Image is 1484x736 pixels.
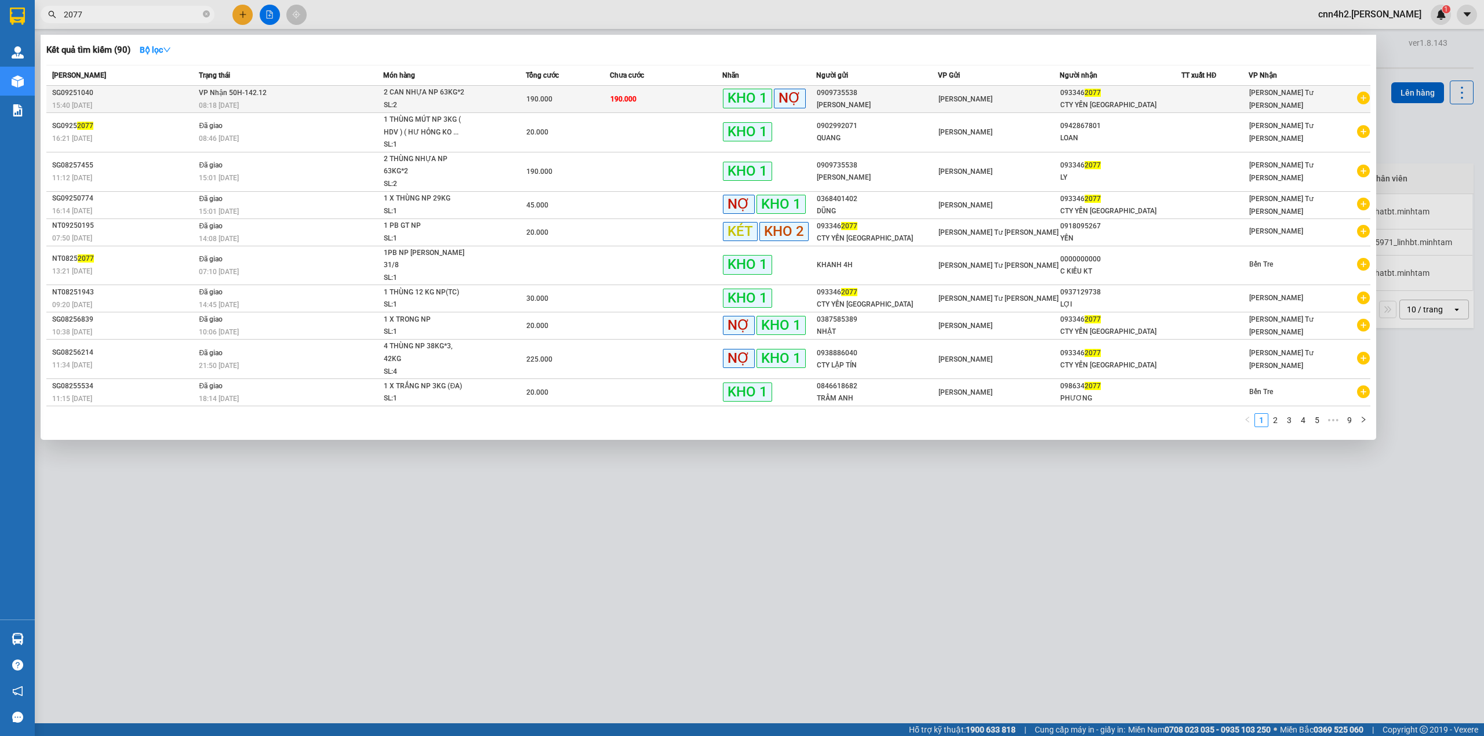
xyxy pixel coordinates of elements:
[817,380,937,392] div: 0846618682
[199,134,239,143] span: 08:46 [DATE]
[384,314,471,326] div: 1 X TRONG NP
[939,294,1059,303] span: [PERSON_NAME] Tư [PERSON_NAME]
[199,101,239,110] span: 08:18 [DATE]
[817,314,937,326] div: 0387585389
[1324,413,1343,427] span: •••
[774,89,806,108] span: NỢ
[52,361,92,369] span: 11:34 [DATE]
[46,44,130,56] h3: Kết quả tìm kiếm ( 90 )
[163,46,171,54] span: down
[52,120,195,132] div: SG0925
[1085,382,1101,390] span: 2077
[384,366,471,378] div: SL: 4
[52,328,92,336] span: 10:38 [DATE]
[384,139,471,151] div: SL: 1
[52,234,92,242] span: 07:50 [DATE]
[1060,314,1181,326] div: 093346
[939,167,992,176] span: [PERSON_NAME]
[384,247,471,272] div: 1PB NP [PERSON_NAME] 31/8
[526,322,548,330] span: 20.000
[1357,292,1370,304] span: plus-circle
[52,159,195,172] div: SG08257455
[817,87,937,99] div: 0909735538
[526,228,548,236] span: 20.000
[817,392,937,405] div: TRÂM ANH
[723,89,772,108] span: KHO 1
[1254,413,1268,427] li: 1
[1060,326,1181,338] div: CTY YẾN [GEOGRAPHIC_DATA]
[817,193,937,205] div: 0368401402
[1060,220,1181,232] div: 0918095267
[384,392,471,405] div: SL: 1
[1085,161,1101,169] span: 2077
[939,228,1059,236] span: [PERSON_NAME] Tư [PERSON_NAME]
[1060,359,1181,371] div: CTY YẾN [GEOGRAPHIC_DATA]
[384,114,471,139] div: 1 THÙNG MÚT NP 3KG ( HDV ) ( HƯ HỎNG KO ...
[130,41,180,59] button: Bộ lọcdown
[384,99,471,112] div: SL: 2
[526,71,559,79] span: Tổng cước
[1249,315,1314,336] span: [PERSON_NAME] Tư [PERSON_NAME]
[1357,125,1370,138] span: plus-circle
[1357,319,1370,331] span: plus-circle
[52,207,92,215] span: 16:14 [DATE]
[52,101,92,110] span: 15:40 [DATE]
[1357,198,1370,210] span: plus-circle
[199,395,239,403] span: 18:14 [DATE]
[841,288,857,296] span: 2077
[199,122,223,130] span: Đã giao
[1085,349,1101,357] span: 2077
[939,355,992,363] span: [PERSON_NAME]
[939,261,1059,269] span: [PERSON_NAME] Tư [PERSON_NAME]
[199,207,239,216] span: 15:01 [DATE]
[1060,205,1181,217] div: CTY YẾN [GEOGRAPHIC_DATA]
[52,301,92,309] span: 09:20 [DATE]
[52,347,195,359] div: SG08256214
[1060,380,1181,392] div: 098634
[817,220,937,232] div: 093346
[52,174,92,182] span: 11:12 [DATE]
[1060,265,1181,278] div: C KIỀU KT
[1060,298,1181,311] div: LỢI
[526,201,548,209] span: 45.000
[64,8,201,21] input: Tìm tên, số ĐT hoặc mã đơn
[723,382,772,402] span: KHO 1
[199,268,239,276] span: 07:10 [DATE]
[817,132,937,144] div: QUANG
[1310,413,1324,427] li: 5
[52,314,195,326] div: SG08256839
[52,87,195,99] div: SG09251040
[1241,413,1254,427] li: Previous Page
[52,134,92,143] span: 16:21 [DATE]
[12,104,24,116] img: solution-icon
[52,267,92,275] span: 13:21 [DATE]
[1085,195,1101,203] span: 2077
[199,301,239,309] span: 14:45 [DATE]
[1357,258,1370,271] span: plus-circle
[199,222,223,230] span: Đã giao
[199,315,223,323] span: Đã giao
[384,153,471,178] div: 2 THÙNG NHỰA NP 63KG*2
[1249,349,1314,370] span: [PERSON_NAME] Tư [PERSON_NAME]
[199,235,239,243] span: 14:08 [DATE]
[12,686,23,697] span: notification
[1282,413,1296,427] li: 3
[384,298,471,311] div: SL: 1
[723,316,755,335] span: NỢ
[939,201,992,209] span: [PERSON_NAME]
[52,192,195,205] div: SG09250774
[1249,161,1314,182] span: [PERSON_NAME] Tư [PERSON_NAME]
[1060,286,1181,298] div: 0937129738
[1324,413,1343,427] li: Next 5 Pages
[12,633,24,645] img: warehouse-icon
[1085,89,1101,97] span: 2077
[384,205,471,218] div: SL: 1
[199,161,223,169] span: Đã giao
[1060,193,1181,205] div: 093346
[199,174,239,182] span: 15:01 [DATE]
[1244,416,1251,423] span: left
[384,178,471,191] div: SL: 2
[817,159,937,172] div: 0909735538
[756,349,806,368] span: KHO 1
[384,272,471,285] div: SL: 1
